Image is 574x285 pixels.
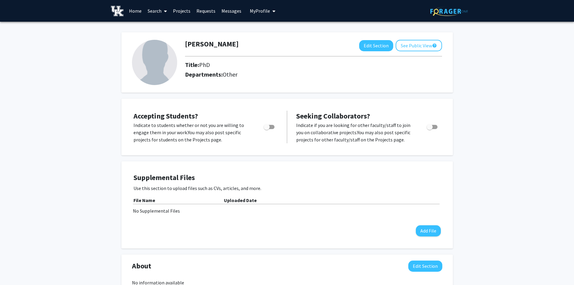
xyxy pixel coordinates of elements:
span: PhD [199,61,210,68]
button: See Public View [396,40,442,51]
a: Home [126,0,145,21]
span: About [132,261,151,271]
img: University of Kentucky Logo [111,6,124,16]
mat-icon: help [432,42,437,49]
b: Uploaded Date [224,197,257,203]
p: Indicate to students whether or not you are willing to engage them in your work. You may also pos... [133,122,252,143]
button: Edit Section [359,40,393,51]
a: Requests [193,0,218,21]
p: Use this section to upload files such as CVs, articles, and more. [133,185,441,192]
iframe: Chat [5,258,26,280]
h4: Supplemental Files [133,173,441,182]
img: ForagerOne Logo [430,7,468,16]
span: My Profile [250,8,270,14]
span: Accepting Students? [133,111,198,121]
div: Toggle [261,122,278,131]
h2: Title: [185,61,210,68]
span: Seeking Collaborators? [296,111,370,121]
div: No Supplemental Files [133,207,441,214]
h1: [PERSON_NAME] [185,40,239,49]
a: Projects [170,0,193,21]
button: Edit About [408,261,442,272]
a: Search [145,0,170,21]
h2: Departments: [180,71,447,78]
span: Other [223,71,237,78]
p: Indicate if you are looking for other faculty/staff to join you on collaborative projects. You ma... [296,122,415,143]
a: Messages [218,0,244,21]
img: Profile Picture [132,40,177,85]
button: Add File [416,225,441,236]
div: Toggle [424,122,441,131]
b: File Name [133,197,155,203]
